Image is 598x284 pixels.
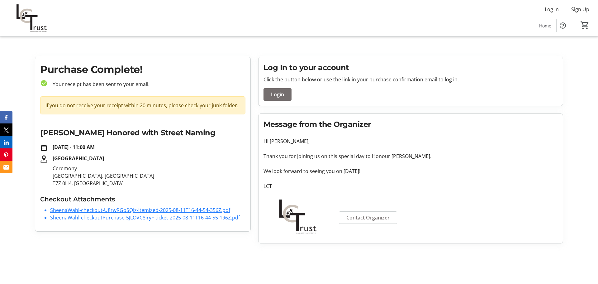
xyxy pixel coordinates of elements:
[4,2,59,34] img: LCT's Logo
[263,197,331,236] img: LCT logo
[40,195,245,204] h3: Checkout Attachments
[53,165,245,187] p: Ceremony [GEOGRAPHIC_DATA], [GEOGRAPHIC_DATA] T7Z 0H4, [GEOGRAPHIC_DATA]
[545,6,559,13] span: Log In
[263,76,558,83] p: Click the button below or use the link in your purchase confirmation email to log in.
[40,79,48,87] mat-icon: check_circle
[571,6,589,13] span: Sign Up
[263,119,558,130] h2: Message from the Organizer
[534,20,556,31] a: Home
[263,62,558,73] h2: Log In to your account
[263,182,558,190] p: LCT
[50,214,240,221] a: SheenaWahl-checkoutPurchase-5JLOVC8iryF-ticket-2025-08-11T16-44-55-196Z.pdf
[263,88,292,101] button: Login
[566,4,594,14] button: Sign Up
[40,144,48,152] mat-icon: date_range
[271,91,284,98] span: Login
[40,127,245,138] h2: [PERSON_NAME] Honored with Street Naming
[539,22,551,29] span: Home
[40,96,245,114] div: If you do not receive your receipt within 20 minutes, please check your junk folder.
[579,20,591,31] button: Cart
[339,211,397,224] a: Contact Organizer
[263,167,558,175] p: We look forward to seeing you on [DATE]!
[50,207,230,214] a: SheenaWahl-checkout-U8rwRGoSQIz-itemized-2025-08-11T16-44-54-356Z.pdf
[346,214,390,221] span: Contact Organizer
[263,152,558,160] p: Thank you for joining us on this special day to Honour [PERSON_NAME].
[540,4,564,14] button: Log In
[263,137,558,145] p: Hi [PERSON_NAME],
[557,19,569,32] button: Help
[48,80,245,88] p: Your receipt has been sent to your email.
[53,144,95,151] strong: [DATE] - 11:00 AM
[40,62,245,77] h1: Purchase Complete!
[53,155,104,162] strong: [GEOGRAPHIC_DATA]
